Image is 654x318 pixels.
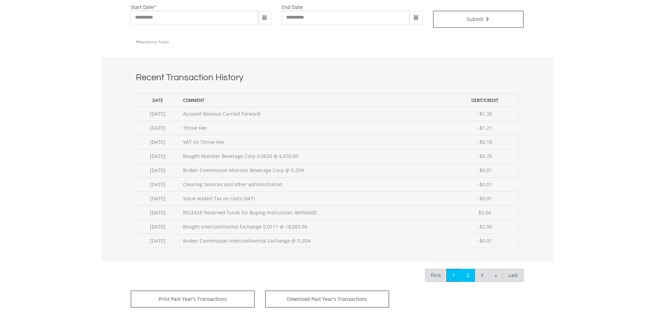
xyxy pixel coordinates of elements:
[180,234,452,248] td: Broker Commission Intercontinental Exchange @ 0.25%
[136,234,180,248] td: [DATE]
[180,177,452,191] td: Clearing Services and other administration
[478,167,492,173] span: -$0.01
[131,4,154,10] label: start date
[489,269,503,282] a: »
[180,121,452,135] td: Thrive Fee
[136,163,180,177] td: [DATE]
[136,71,519,87] h1: Recent Transaction History
[503,269,524,282] a: Last
[265,290,389,308] button: Download Past Year's Transactions
[131,290,255,308] button: Print Past Year's Transactions
[478,181,492,188] span: -$0.01
[461,269,475,282] a: 2
[479,209,491,216] span: $2.04
[452,94,518,107] th: Debit/Credit
[282,4,303,10] label: end date
[425,269,447,282] a: First
[136,177,180,191] td: [DATE]
[478,125,492,131] span: -$1.21
[180,107,452,121] td: Account Balance Carried Forward
[180,149,452,163] td: Bought Monster Beverage Corp 0.0620 @ 5,970.00
[136,149,180,163] td: [DATE]
[136,121,180,135] td: [DATE]
[180,220,452,234] td: Bought Intercontinental Exchange 0.0111 @ 18,083.00
[136,39,169,44] span: Mandatory Fields
[478,153,492,159] span: -$3.70
[136,107,180,121] td: [DATE]
[180,191,452,205] td: Value Added Tax on costs (VAT)
[180,94,452,107] th: Comment
[433,11,524,28] button: Submit
[478,139,492,145] span: -$0.18
[136,220,180,234] td: [DATE]
[136,94,180,107] th: Date
[446,269,461,282] a: 1
[136,191,180,205] td: [DATE]
[475,269,489,282] a: 3
[478,110,492,117] span: -$1.30
[478,237,492,244] span: -$0.01
[136,205,180,220] td: [DATE]
[180,163,452,177] td: Broker Commission Monster Beverage Corp @ 0.25%
[478,195,492,202] span: -$0.01
[478,223,492,230] span: -$2.00
[136,135,180,149] td: [DATE]
[180,205,452,220] td: RELEASE Reserved funds for Buying Instruction: 86956600
[180,135,452,149] td: VAT on Thrive Fee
